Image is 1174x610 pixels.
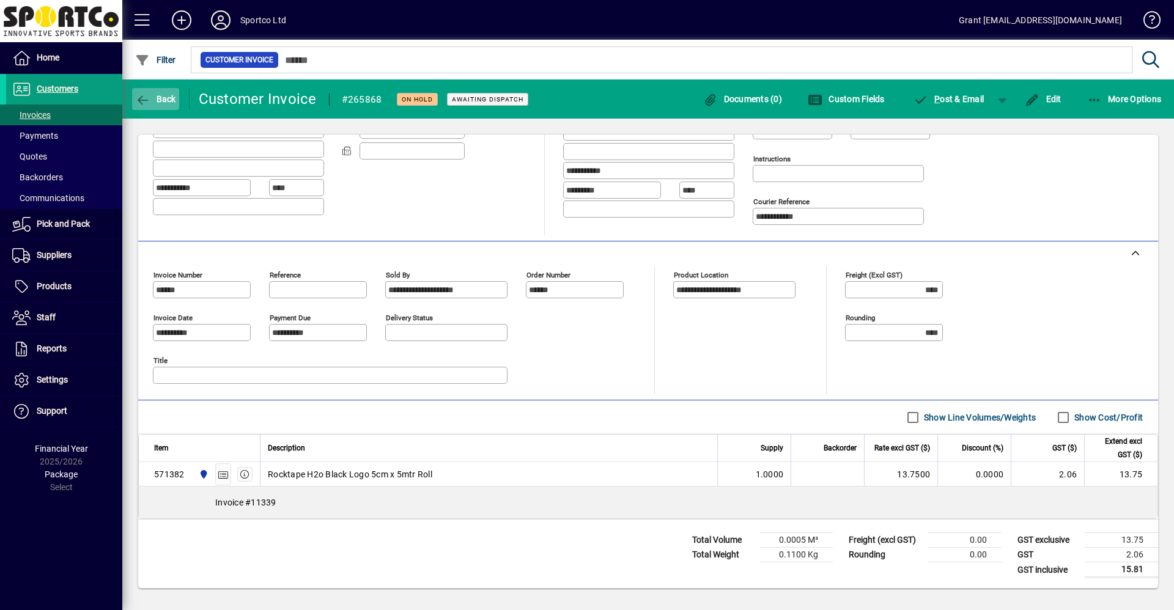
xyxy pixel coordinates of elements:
span: Customers [37,84,78,94]
mat-label: Reference [270,271,301,279]
a: Quotes [6,146,122,167]
td: 15.81 [1085,562,1158,578]
a: Knowledge Base [1134,2,1159,42]
a: Products [6,271,122,302]
span: Financial Year [35,444,88,454]
span: Products [37,281,72,291]
span: Rocktape H2o Black Logo 5cm x 5mtr Roll [268,468,432,480]
a: Suppliers [6,240,122,271]
span: 1.0000 [756,468,784,480]
span: On hold [402,95,433,103]
td: 2.06 [1011,462,1084,487]
mat-label: Payment due [270,314,311,322]
a: Staff [6,303,122,333]
td: 0.1100 Kg [759,548,833,562]
span: Filter [135,55,176,65]
td: Total Weight [686,548,759,562]
label: Show Cost/Profit [1072,411,1143,424]
span: Backorder [824,441,857,455]
div: Customer Invoice [199,89,317,109]
mat-label: Invoice date [153,314,193,322]
span: Sportco Ltd Warehouse [196,468,210,481]
span: Payments [12,131,58,141]
span: Discount (%) [962,441,1003,455]
div: Sportco Ltd [240,10,286,30]
td: GST exclusive [1011,533,1085,548]
span: Extend excl GST ($) [1092,435,1142,461]
a: Support [6,396,122,427]
div: 13.7500 [872,468,930,480]
span: Settings [37,375,68,384]
button: Post & Email [907,88,991,110]
span: Invoices [12,110,51,120]
span: Back [135,94,176,104]
span: Awaiting Dispatch [452,95,523,103]
span: Edit [1025,94,1061,104]
span: Communications [12,193,84,203]
a: Payments [6,125,122,146]
td: 0.0005 M³ [759,533,833,548]
label: Show Line Volumes/Weights [921,411,1036,424]
span: ost & Email [914,94,984,104]
td: 13.75 [1084,462,1157,487]
mat-label: Order number [526,271,570,279]
td: 2.06 [1085,548,1158,562]
span: More Options [1087,94,1162,104]
span: Reports [37,344,67,353]
td: GST inclusive [1011,562,1085,578]
span: Home [37,53,59,62]
mat-label: Delivery status [386,314,433,322]
span: Documents (0) [703,94,782,104]
mat-label: Courier Reference [753,197,810,206]
button: Custom Fields [805,88,888,110]
span: Description [268,441,305,455]
td: Total Volume [686,533,759,548]
span: Staff [37,312,56,322]
span: Support [37,406,67,416]
app-page-header-button: Back [122,88,190,110]
mat-label: Title [153,356,168,365]
div: Grant [EMAIL_ADDRESS][DOMAIN_NAME] [959,10,1122,30]
mat-label: Invoice number [153,271,202,279]
td: GST [1011,548,1085,562]
span: Supply [761,441,783,455]
span: Backorders [12,172,63,182]
td: Rounding [843,548,928,562]
span: GST ($) [1052,441,1077,455]
span: Rate excl GST ($) [874,441,930,455]
span: Item [154,441,169,455]
mat-label: Instructions [753,155,791,163]
a: Settings [6,365,122,395]
td: 0.0000 [937,462,1011,487]
mat-label: Rounding [846,314,875,322]
td: 0.00 [928,533,1002,548]
button: Filter [132,49,179,71]
a: Communications [6,188,122,208]
td: 13.75 [1085,533,1158,548]
mat-label: Product location [674,271,728,279]
button: Back [132,88,179,110]
a: Reports [6,334,122,364]
a: Backorders [6,167,122,188]
td: 0.00 [928,548,1002,562]
a: Invoices [6,105,122,125]
mat-label: Sold by [386,271,410,279]
button: Documents (0) [700,88,785,110]
button: More Options [1084,88,1165,110]
button: Edit [1022,88,1065,110]
span: Customer Invoice [205,54,273,66]
span: Package [45,469,78,479]
span: Suppliers [37,250,72,260]
span: Custom Fields [808,94,885,104]
a: Home [6,43,122,73]
div: 571382 [154,468,185,480]
div: Invoice #11339 [139,487,1157,518]
td: Freight (excl GST) [843,533,928,548]
button: Add [162,9,201,31]
button: Profile [201,9,240,31]
div: #265868 [342,90,382,109]
a: Pick and Pack [6,209,122,240]
span: Pick and Pack [37,219,90,229]
mat-label: Freight (excl GST) [846,271,903,279]
span: P [934,94,940,104]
